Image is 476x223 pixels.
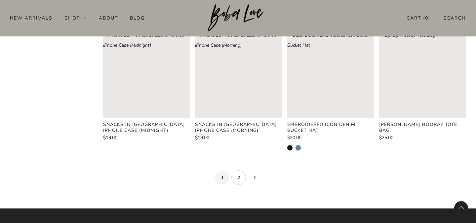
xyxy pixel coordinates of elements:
image-skeleton: Loading image: Black Denim Embroidered Icon Denim Bucket Hat [287,30,374,118]
product-card-title: Snacks in [GEOGRAPHIC_DATA] iPhone Case (Morning) [195,121,277,134]
a: Shop [64,13,87,23]
a: $30.00 [287,136,374,140]
product-card-title: [PERSON_NAME] Hooray Tote Bag [379,121,457,134]
a: $19.00 [103,136,190,140]
img: Boba Love [208,4,268,31]
span: $30.00 [287,135,301,141]
a: Embroidered Icon Denim Bucket Hat [287,122,374,134]
a: Snacks in [GEOGRAPHIC_DATA] iPhone Case (Midnight) [103,122,190,134]
image-skeleton: Loading image: iPhone 16 Pro Max Snacks in Taiwan iPhone Case (Midnight) [103,30,190,118]
span: $35.00 [379,135,393,141]
span: 1 [215,170,229,185]
a: Boba Love [208,4,268,32]
a: Blog [130,13,145,23]
a: Cart [407,13,430,24]
a: New Arrivals [10,13,53,23]
a: Search [444,13,466,24]
a: iPhone 16 Pro Max Snacks in Taiwan iPhone Case (Morning) Loading image: iPhone 16 Pro Max Snacks ... [195,30,282,118]
items-count: 0 [425,15,428,21]
span: $19.00 [195,135,209,141]
back-to-top-button: Back to top [454,201,468,215]
a: 2 [231,170,246,185]
a: Sip Sip Hooray Tote Bag Loading image: Sip Sip Hooray Tote Bag [379,30,466,118]
a: Black Denim Embroidered Icon Denim Bucket Hat Loading image: Black Denim Embroidered Icon Denim B... [287,30,374,118]
product-card-title: Embroidered Icon Denim Bucket Hat [287,121,355,134]
product-card-title: Snacks in [GEOGRAPHIC_DATA] iPhone Case (Midnight) [103,121,185,134]
image-skeleton: Loading image: iPhone 16 Pro Max Snacks in Taiwan iPhone Case (Morning) [195,30,282,118]
a: [PERSON_NAME] Hooray Tote Bag [379,122,466,134]
a: iPhone 16 Pro Max Snacks in Taiwan iPhone Case (Midnight) Loading image: iPhone 16 Pro Max Snacks... [103,30,190,118]
a: About [99,13,118,23]
a: $19.00 [195,136,282,140]
a: Snacks in [GEOGRAPHIC_DATA] iPhone Case (Morning) [195,122,282,134]
a: $35.00 [379,136,466,140]
span: $19.00 [103,135,117,141]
